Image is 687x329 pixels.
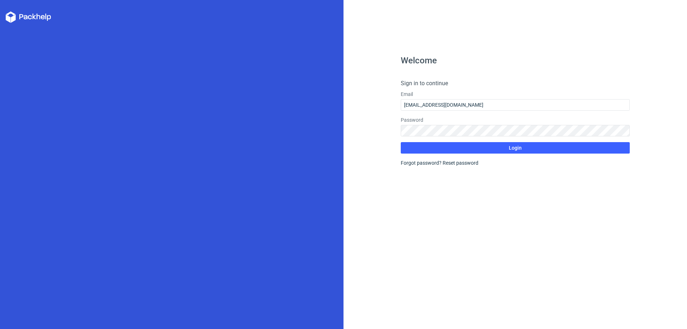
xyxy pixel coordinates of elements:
button: Login [401,142,630,154]
span: Login [509,145,522,150]
h1: Welcome [401,56,630,65]
label: Password [401,116,630,124]
a: Reset password [443,160,478,166]
div: Forgot password? [401,159,630,166]
h4: Sign in to continue [401,79,630,88]
label: Email [401,91,630,98]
